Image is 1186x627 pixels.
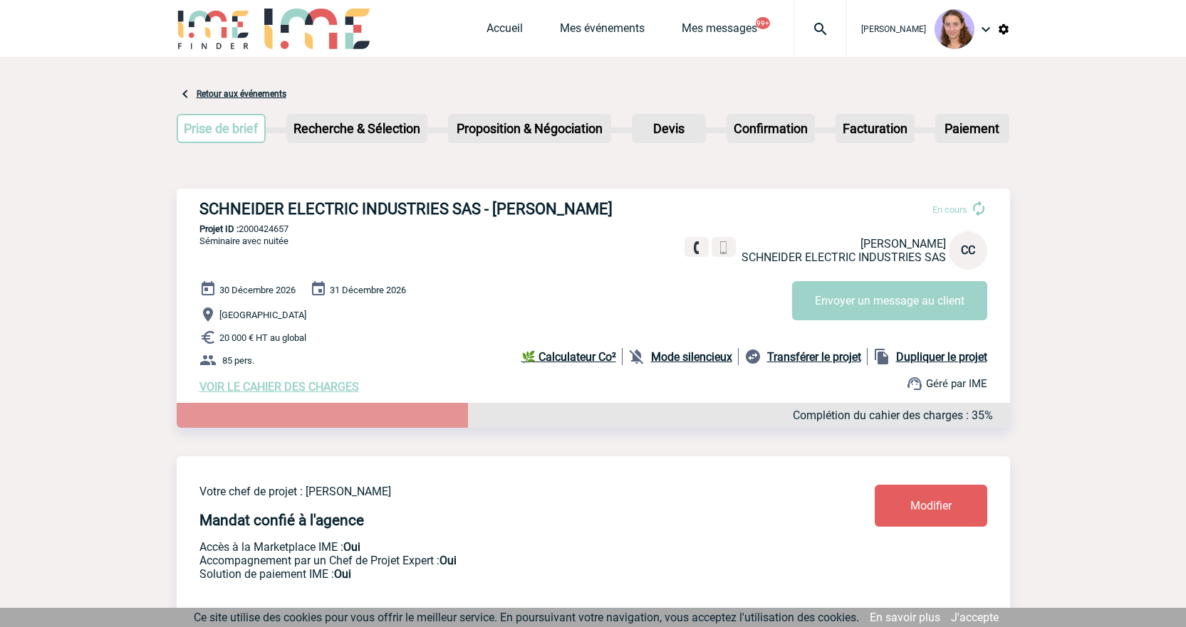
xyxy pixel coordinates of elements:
h4: Mandat confié à l'agence [199,512,364,529]
a: En savoir plus [870,611,940,624]
b: Projet ID : [199,223,239,234]
p: Votre chef de projet : [PERSON_NAME] [199,485,791,498]
span: SCHNEIDER ELECTRIC INDUSTRIES SAS [742,251,946,264]
a: VOIR LE CAHIER DES CHARGES [199,380,359,394]
span: Modifier [910,499,952,512]
h3: SCHNEIDER ELECTRIC INDUSTRIES SAS - [PERSON_NAME] [199,200,627,218]
p: Paiement [937,115,1008,142]
span: En cours [932,204,967,215]
span: [GEOGRAPHIC_DATA] [219,310,306,320]
span: Séminaire avec nuitée [199,236,288,246]
p: Devis [633,115,704,142]
b: Oui [439,554,457,567]
p: Conformité aux process achat client, Prise en charge de la facturation, Mutualisation de plusieur... [199,567,791,581]
a: Retour aux événements [197,89,286,99]
span: 20 000 € HT au global [219,332,306,343]
img: fixe.png [690,241,703,254]
img: support.png [906,375,923,392]
p: Recherche & Sélection [288,115,426,142]
button: Envoyer un message au client [792,281,987,320]
span: 85 pers. [222,355,254,366]
p: Prise de brief [178,115,265,142]
b: Oui [334,567,351,581]
b: Oui [343,540,360,554]
b: Transférer le projet [767,350,861,364]
p: Prestation payante [199,554,791,567]
p: Proposition & Négociation [449,115,610,142]
b: 🌿 Calculateur Co² [521,350,616,364]
span: Géré par IME [926,377,987,390]
span: 30 Décembre 2026 [219,285,296,295]
a: Mes événements [560,21,645,41]
img: IME-Finder [177,9,251,49]
a: Mes messages [682,21,757,41]
p: 2000424657 [177,223,1010,234]
img: 101030-1.png [935,9,974,49]
button: 99+ [756,17,770,29]
a: Accueil [487,21,523,41]
img: portable.png [717,241,730,254]
a: 🌿 Calculateur Co² [521,348,623,365]
p: Accès à la Marketplace IME : [199,540,791,554]
span: [PERSON_NAME] [861,24,926,34]
b: Mode silencieux [651,350,732,364]
p: Facturation [837,115,913,142]
a: J'accepte [951,611,999,624]
span: Ce site utilise des cookies pour vous offrir le meilleur service. En poursuivant votre navigation... [194,611,859,624]
span: [PERSON_NAME] [860,237,946,251]
b: Dupliquer le projet [896,350,987,364]
img: file_copy-black-24dp.png [873,348,890,365]
span: CC [961,243,975,257]
span: 31 Décembre 2026 [330,285,406,295]
p: Confirmation [728,115,813,142]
